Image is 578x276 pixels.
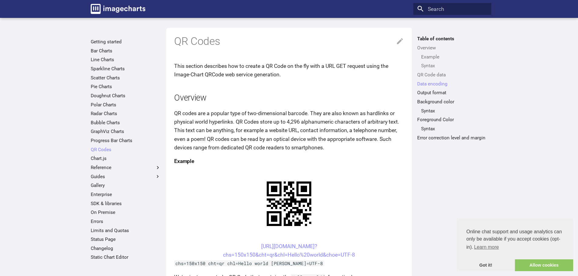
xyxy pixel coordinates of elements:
a: QR Code data [417,72,487,78]
a: GraphViz Charts [91,128,161,135]
p: QR codes are a popular type of two-dimensional barcode. They are also known as hardlinks or physi... [174,109,404,152]
a: Limits and Quotas [91,228,161,234]
a: Chart.js [91,155,161,161]
a: Bubble Charts [91,120,161,126]
h1: QR Codes [174,35,404,48]
nav: Foreground Color [417,126,487,132]
h4: Example [174,157,404,165]
a: Output format [417,90,487,96]
a: Example [421,54,487,60]
a: learn more about cookies [473,243,500,252]
a: Bar Charts [91,48,161,54]
a: Overview [417,45,487,51]
a: Polar Charts [91,102,161,108]
a: Image-Charts documentation [88,1,148,16]
a: Progress Bar Charts [91,138,161,144]
a: Scatter Charts [91,75,161,81]
nav: Table of contents [413,36,491,141]
a: Pie Charts [91,84,161,90]
a: Sparkline Charts [91,66,161,72]
a: SDK & libraries [91,201,161,207]
a: Radar Charts [91,111,161,117]
nav: Overview [417,54,487,69]
h2: Overview [174,92,404,104]
a: Line Charts [91,57,161,63]
a: Gallery [91,182,161,188]
input: Search [413,3,491,15]
p: This section describes how to create a QR Code on the fly with a URL GET request using the Image-... [174,62,404,79]
a: Background color [417,99,487,105]
a: Enterprise [91,191,161,198]
a: dismiss cookie message [457,259,515,271]
a: Errors [91,218,161,224]
a: Getting started [91,39,161,45]
label: Table of contents [413,36,491,42]
a: QR Codes [91,147,161,153]
a: Doughnut Charts [91,93,161,99]
a: Syntax [421,126,487,132]
a: Data encoding [417,81,487,87]
code: chs=150x150 cht=qr chl=Hello world [PERSON_NAME]=UTF-8 [174,260,324,266]
a: Changelog [91,245,161,251]
label: Guides [91,174,161,180]
a: allow cookies [515,259,573,271]
img: chart [256,171,322,237]
a: Syntax [421,108,487,114]
a: Error correction level and margin [417,135,487,141]
span: Online chat support and usage analytics can only be available if you accept cookies (opt-in). [466,228,563,252]
a: On Premise [91,209,161,215]
nav: Background color [417,108,487,114]
div: cookieconsent [457,218,573,271]
a: Foreground Color [417,117,487,123]
a: Syntax [421,63,487,69]
img: logo [91,4,145,14]
a: [URL][DOMAIN_NAME]?chs=150x150&cht=qr&chl=Hello%20world&choe=UTF-8 [223,243,355,258]
a: Status Page [91,236,161,242]
label: Reference [91,165,161,171]
a: Static Chart Editor [91,254,161,260]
